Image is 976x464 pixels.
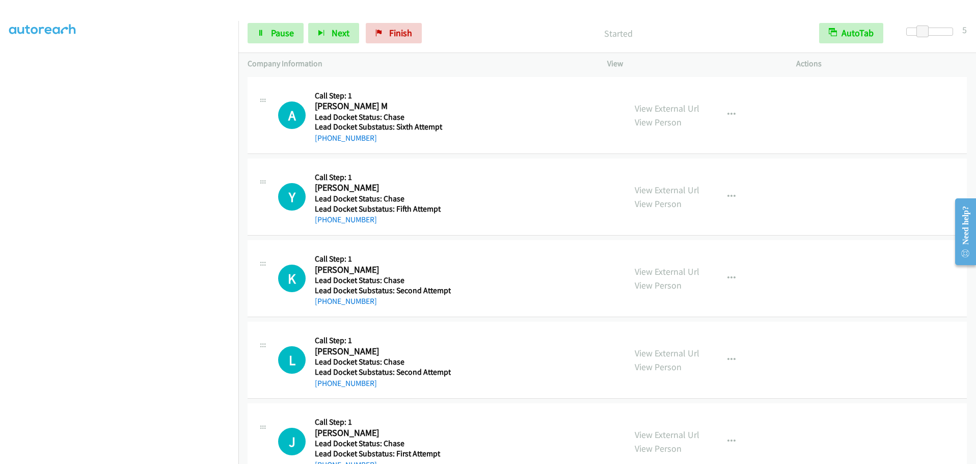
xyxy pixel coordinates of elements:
[635,429,699,441] a: View External Url
[315,133,377,143] a: [PHONE_NUMBER]
[635,116,682,128] a: View Person
[315,275,451,286] h5: Lead Docket Status: Chase
[278,183,306,211] div: The call is yet to be attempted
[278,346,306,374] div: The call is yet to be attempted
[315,296,377,306] a: [PHONE_NUMBER]
[315,449,450,459] h5: Lead Docket Substatus: First Attempt
[315,204,450,214] h5: Lead Docket Substatus: Fifth Attempt
[962,23,967,37] div: 5
[278,346,306,374] h1: L
[436,27,801,40] p: Started
[819,23,883,43] button: AutoTab
[635,443,682,454] a: View Person
[248,23,304,43] a: Pause
[796,58,967,70] p: Actions
[315,91,450,101] h5: Call Step: 1
[308,23,359,43] button: Next
[315,182,450,194] h2: [PERSON_NAME]
[315,100,450,112] h2: [PERSON_NAME] M
[315,215,377,224] a: [PHONE_NUMBER]
[278,183,306,211] h1: Y
[315,378,377,388] a: [PHONE_NUMBER]
[635,279,682,291] a: View Person
[946,191,976,272] iframe: Resource Center
[315,122,450,132] h5: Lead Docket Substatus: Sixth Attempt
[315,439,450,449] h5: Lead Docket Status: Chase
[635,361,682,373] a: View Person
[278,428,306,455] div: The call is yet to be attempted
[635,347,699,359] a: View External Url
[248,58,589,70] p: Company Information
[607,58,778,70] p: View
[271,27,294,39] span: Pause
[278,428,306,455] h1: J
[315,264,450,276] h2: [PERSON_NAME]
[315,286,451,296] h5: Lead Docket Substatus: Second Attempt
[315,427,450,439] h2: [PERSON_NAME]
[315,417,450,427] h5: Call Step: 1
[315,336,451,346] h5: Call Step: 1
[278,101,306,129] h1: A
[315,112,450,122] h5: Lead Docket Status: Chase
[315,254,451,264] h5: Call Step: 1
[315,367,451,377] h5: Lead Docket Substatus: Second Attempt
[315,172,450,183] h5: Call Step: 1
[278,265,306,292] h1: K
[635,198,682,210] a: View Person
[366,23,422,43] a: Finish
[315,357,451,367] h5: Lead Docket Status: Chase
[389,27,412,39] span: Finish
[635,266,699,277] a: View External Url
[315,194,450,204] h5: Lead Docket Status: Chase
[332,27,349,39] span: Next
[635,102,699,114] a: View External Url
[635,184,699,196] a: View External Url
[315,346,450,357] h2: [PERSON_NAME]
